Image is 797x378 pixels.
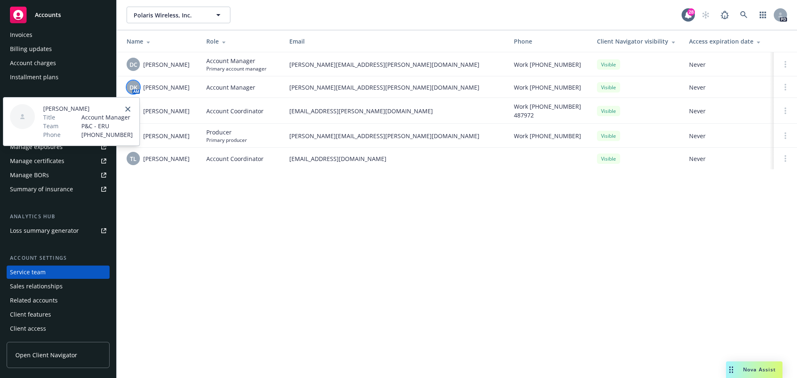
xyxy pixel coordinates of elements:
[15,351,77,359] span: Open Client Navigator
[7,322,110,335] a: Client access
[10,56,56,70] div: Account charges
[130,60,137,69] span: DC
[10,280,63,293] div: Sales relationships
[10,224,79,237] div: Loss summary generator
[206,56,266,65] span: Account Manager
[81,122,133,130] span: P&C - ERU
[7,183,110,196] a: Summary of insurance
[143,83,190,92] span: [PERSON_NAME]
[736,7,752,23] a: Search
[7,56,110,70] a: Account charges
[43,130,61,139] span: Phone
[289,132,501,140] span: [PERSON_NAME][EMAIL_ADDRESS][PERSON_NAME][DOMAIN_NAME]
[7,3,110,27] a: Accounts
[689,154,767,163] span: Never
[10,140,63,154] div: Manage exposures
[143,60,190,69] span: [PERSON_NAME]
[81,130,133,139] span: [PHONE_NUMBER]
[743,366,776,373] span: Nova Assist
[289,60,501,69] span: [PERSON_NAME][EMAIL_ADDRESS][PERSON_NAME][DOMAIN_NAME]
[7,42,110,56] a: Billing updates
[514,102,584,119] span: Work [PHONE_NUMBER] 487972
[143,132,190,140] span: [PERSON_NAME]
[123,104,133,114] a: close
[726,361,782,378] button: Nova Assist
[514,60,581,69] span: Work [PHONE_NUMBER]
[716,7,733,23] a: Report a Bug
[597,106,620,116] div: Visible
[10,183,73,196] div: Summary of insurance
[7,294,110,307] a: Related accounts
[7,154,110,168] a: Manage certificates
[127,37,193,46] div: Name
[43,122,59,130] span: Team
[206,107,264,115] span: Account Coordinator
[143,107,190,115] span: [PERSON_NAME]
[689,132,767,140] span: Never
[10,28,32,41] div: Invoices
[10,71,59,84] div: Installment plans
[10,294,58,307] div: Related accounts
[689,107,767,115] span: Never
[687,7,695,15] div: 28
[127,7,230,23] button: Polaris Wireless, Inc.
[755,7,771,23] a: Switch app
[10,154,64,168] div: Manage certificates
[130,154,137,163] span: TL
[289,83,501,92] span: [PERSON_NAME][EMAIL_ADDRESS][PERSON_NAME][DOMAIN_NAME]
[597,131,620,141] div: Visible
[81,113,133,122] span: Account Manager
[206,137,247,144] span: Primary producer
[206,65,266,72] span: Primary account manager
[514,37,584,46] div: Phone
[7,212,110,221] div: Analytics hub
[597,59,620,70] div: Visible
[35,12,61,18] span: Accounts
[7,254,110,262] div: Account settings
[7,280,110,293] a: Sales relationships
[10,266,46,279] div: Service team
[143,154,190,163] span: [PERSON_NAME]
[597,37,676,46] div: Client Navigator visibility
[289,37,501,46] div: Email
[10,168,49,182] div: Manage BORs
[130,83,137,92] span: DK
[689,83,767,92] span: Never
[689,60,767,69] span: Never
[7,308,110,321] a: Client features
[206,128,247,137] span: Producer
[7,266,110,279] a: Service team
[10,42,52,56] div: Billing updates
[726,361,736,378] div: Drag to move
[7,168,110,182] a: Manage BORs
[514,132,581,140] span: Work [PHONE_NUMBER]
[10,308,51,321] div: Client features
[7,140,110,154] a: Manage exposures
[597,82,620,93] div: Visible
[43,104,133,113] span: [PERSON_NAME]
[206,154,264,163] span: Account Coordinator
[134,11,205,20] span: Polaris Wireless, Inc.
[7,28,110,41] a: Invoices
[289,107,501,115] span: [EMAIL_ADDRESS][PERSON_NAME][DOMAIN_NAME]
[43,113,55,122] span: Title
[289,154,501,163] span: [EMAIL_ADDRESS][DOMAIN_NAME]
[597,154,620,164] div: Visible
[514,83,581,92] span: Work [PHONE_NUMBER]
[689,37,767,46] div: Access expiration date
[7,71,110,84] a: Installment plans
[697,7,714,23] a: Start snowing
[7,224,110,237] a: Loss summary generator
[206,37,276,46] div: Role
[10,322,46,335] div: Client access
[206,83,255,92] span: Account Manager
